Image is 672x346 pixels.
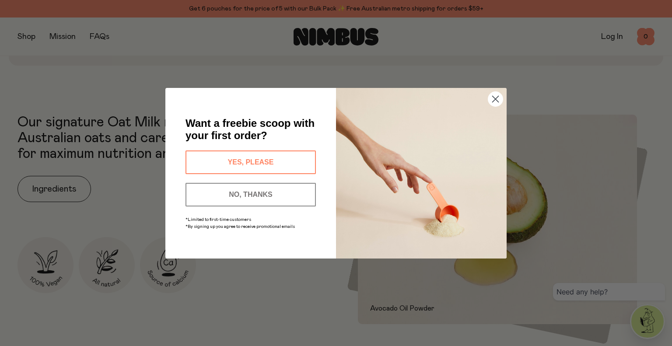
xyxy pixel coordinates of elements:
button: NO, THANKS [185,183,316,206]
button: Close dialog [488,91,503,107]
span: Want a freebie scoop with your first order? [185,117,315,141]
img: c0d45117-8e62-4a02-9742-374a5db49d45.jpeg [336,88,507,259]
span: *Limited to first-time customers [185,217,251,222]
button: YES, PLEASE [185,150,316,174]
span: *By signing up you agree to receive promotional emails [185,224,295,229]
